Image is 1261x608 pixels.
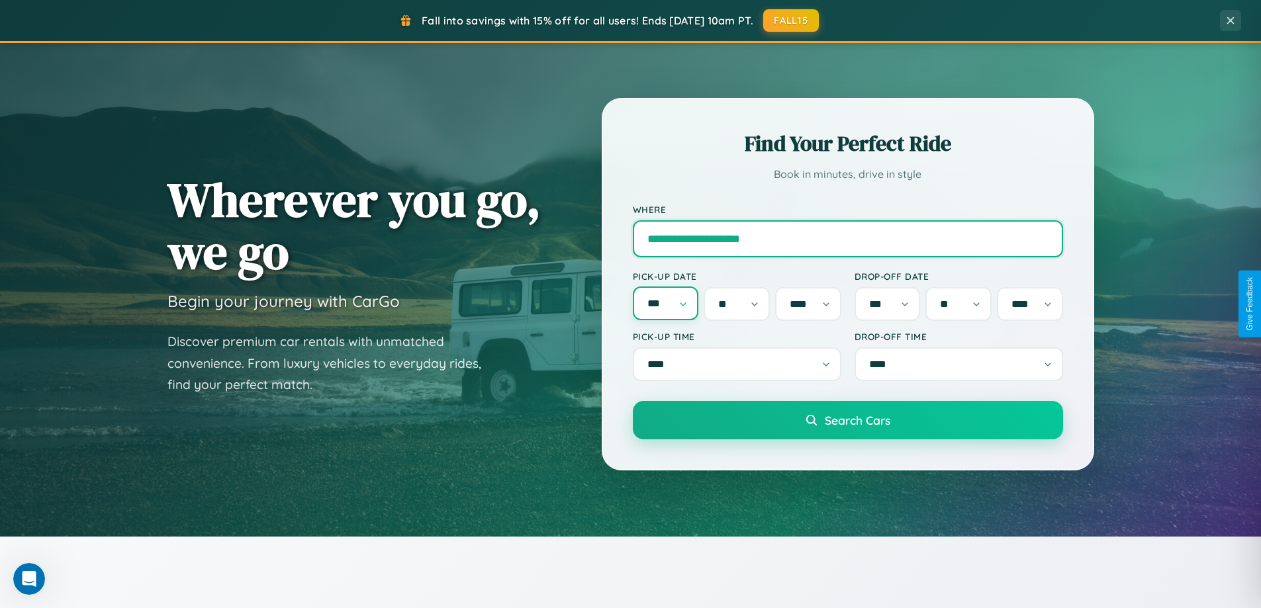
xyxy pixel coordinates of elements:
[763,9,819,32] button: FALL15
[422,14,753,27] span: Fall into savings with 15% off for all users! Ends [DATE] 10am PT.
[633,204,1063,215] label: Where
[633,331,841,342] label: Pick-up Time
[167,331,498,396] p: Discover premium car rentals with unmatched convenience. From luxury vehicles to everyday rides, ...
[825,413,890,427] span: Search Cars
[13,563,45,595] iframe: Intercom live chat
[167,291,400,311] h3: Begin your journey with CarGo
[633,271,841,282] label: Pick-up Date
[633,129,1063,158] h2: Find Your Perfect Ride
[167,173,541,278] h1: Wherever you go, we go
[1245,277,1254,331] div: Give Feedback
[855,271,1063,282] label: Drop-off Date
[633,165,1063,184] p: Book in minutes, drive in style
[855,331,1063,342] label: Drop-off Time
[633,401,1063,439] button: Search Cars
